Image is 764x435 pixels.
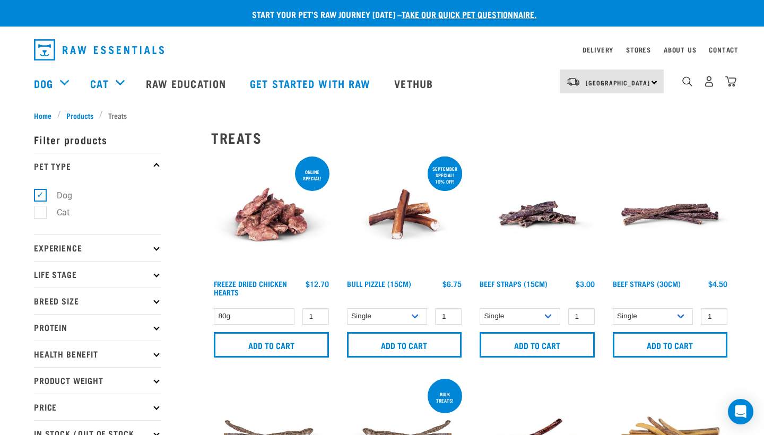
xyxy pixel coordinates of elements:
[302,308,329,325] input: 1
[34,288,161,314] p: Breed Size
[25,35,739,65] nav: dropdown navigation
[428,386,462,408] div: BULK TREATS!
[626,48,651,51] a: Stores
[480,332,595,358] input: Add to cart
[402,12,536,16] a: take our quick pet questionnaire.
[214,282,287,294] a: Freeze Dried Chicken Hearts
[211,129,730,146] h2: Treats
[701,308,727,325] input: 1
[664,48,696,51] a: About Us
[40,189,76,202] label: Dog
[566,77,580,86] img: van-moving.png
[709,48,739,51] a: Contact
[34,394,161,420] p: Price
[34,234,161,261] p: Experience
[347,282,411,285] a: Bull Pizzle (15cm)
[239,62,384,105] a: Get started with Raw
[347,332,462,358] input: Add to cart
[34,314,161,341] p: Protein
[34,110,57,121] a: Home
[428,161,462,189] div: September special! 10% off!
[90,75,108,91] a: Cat
[477,154,597,275] img: Raw Essentials Beef Straps 15cm 6 Pack
[34,110,51,121] span: Home
[708,280,727,288] div: $4.50
[435,308,462,325] input: 1
[34,261,161,288] p: Life Stage
[682,76,692,86] img: home-icon-1@2x.png
[728,399,753,424] div: Open Intercom Messenger
[295,164,329,186] div: ONLINE SPECIAL!
[384,62,446,105] a: Vethub
[34,75,53,91] a: Dog
[34,341,161,367] p: Health Benefit
[613,282,681,285] a: Beef Straps (30cm)
[576,280,595,288] div: $3.00
[34,153,161,179] p: Pet Type
[344,154,465,275] img: Bull Pizzle
[34,39,164,60] img: Raw Essentials Logo
[583,48,613,51] a: Delivery
[135,62,239,105] a: Raw Education
[306,280,329,288] div: $12.70
[40,206,74,219] label: Cat
[480,282,548,285] a: Beef Straps (15cm)
[34,126,161,153] p: Filter products
[442,280,462,288] div: $6.75
[613,332,728,358] input: Add to cart
[66,110,93,121] span: Products
[34,110,730,121] nav: breadcrumbs
[568,308,595,325] input: 1
[61,110,99,121] a: Products
[586,81,650,84] span: [GEOGRAPHIC_DATA]
[34,367,161,394] p: Product Weight
[725,76,736,87] img: home-icon@2x.png
[211,154,332,275] img: FD Chicken Hearts
[610,154,731,275] img: Raw Essentials Beef Straps 6 Pack
[704,76,715,87] img: user.png
[214,332,329,358] input: Add to cart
